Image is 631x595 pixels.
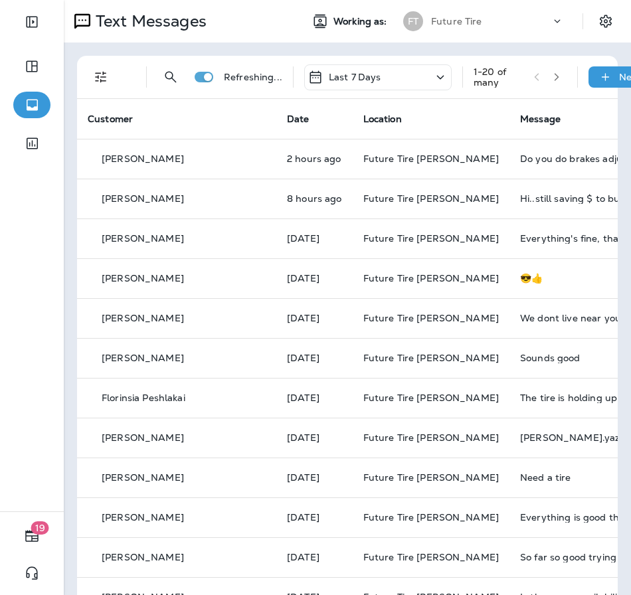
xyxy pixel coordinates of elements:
p: Oct 1, 2025 02:06 PM [287,432,342,443]
p: [PERSON_NAME] [102,153,184,164]
div: FT [403,11,423,31]
span: Future Tire [PERSON_NAME] [363,352,499,364]
p: Oct 2, 2025 07:04 PM [287,392,342,403]
p: [PERSON_NAME] [102,193,184,204]
p: [PERSON_NAME] [102,512,184,523]
span: Future Tire [PERSON_NAME] [363,153,499,165]
span: Future Tire [PERSON_NAME] [363,312,499,324]
p: [PERSON_NAME] [102,233,184,244]
button: Search Messages [157,64,184,90]
p: Text Messages [90,11,207,31]
p: Oct 8, 2025 08:17 AM [287,193,342,204]
span: Future Tire [PERSON_NAME] [363,193,499,205]
button: Filters [88,64,114,90]
p: [PERSON_NAME] [102,313,184,323]
span: 19 [31,521,49,535]
p: Oct 8, 2025 01:50 PM [287,153,342,164]
p: Oct 6, 2025 08:08 AM [287,273,342,284]
p: [PERSON_NAME] [102,432,184,443]
span: Location [363,113,402,125]
div: 1 - 20 of many [474,66,523,88]
span: Working as: [333,16,390,27]
span: Date [287,113,310,125]
p: Sep 30, 2025 08:28 AM [287,552,342,562]
p: Oct 1, 2025 11:50 AM [287,472,342,483]
span: Future Tire [PERSON_NAME] [363,551,499,563]
p: Oct 7, 2025 08:25 AM [287,233,342,244]
span: Future Tire [PERSON_NAME] [363,392,499,404]
p: [PERSON_NAME] [102,472,184,483]
p: Sep 30, 2025 09:51 AM [287,512,342,523]
p: Refreshing... [224,72,282,82]
p: [PERSON_NAME] [102,353,184,363]
p: Oct 3, 2025 07:18 AM [287,353,342,363]
p: Oct 4, 2025 12:21 PM [287,313,342,323]
span: Message [520,113,561,125]
button: Settings [594,9,618,33]
span: Future Tire [PERSON_NAME] [363,511,499,523]
span: Customer [88,113,133,125]
p: Future Tire [431,16,482,27]
p: [PERSON_NAME] [102,552,184,562]
span: Future Tire [PERSON_NAME] [363,232,499,244]
p: [PERSON_NAME] [102,273,184,284]
button: 19 [13,523,50,549]
p: Last 7 Days [329,72,381,82]
span: Future Tire [PERSON_NAME] [363,272,499,284]
button: Expand Sidebar [13,9,50,35]
span: Future Tire [PERSON_NAME] [363,471,499,483]
p: Florinsia Peshlakai [102,392,185,403]
span: Future Tire [PERSON_NAME] [363,432,499,444]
